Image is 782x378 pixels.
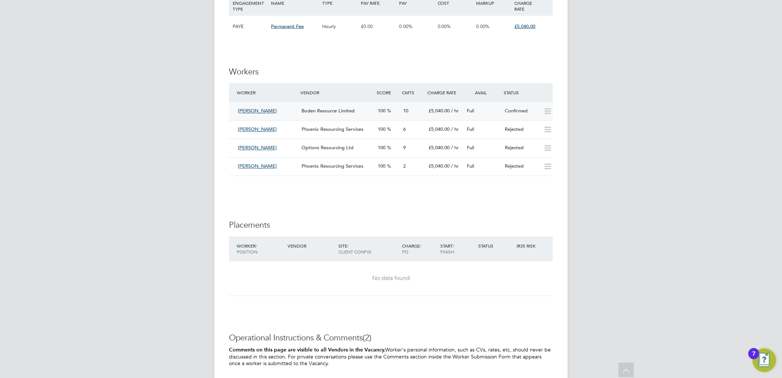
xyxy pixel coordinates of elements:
span: 6 [403,126,406,133]
span: / hr [451,145,459,151]
span: £5,040.00 [429,108,450,114]
div: Status [502,86,553,99]
div: Site [337,239,400,259]
span: Phoenix Resourcing Services [302,126,363,133]
span: Boden Resource Limited [302,108,355,114]
span: Full [467,163,474,169]
b: Comments on this page are visible to all Vendors in the Vacancy. [229,347,385,353]
span: [PERSON_NAME] [238,108,277,114]
span: / hr [451,108,459,114]
span: 10 [403,108,408,114]
div: Vendor [299,86,375,99]
span: 0.00% [438,23,451,29]
span: / Client Config [338,243,371,255]
span: (2) [363,333,371,343]
div: Avail [464,86,502,99]
span: [PERSON_NAME] [238,145,277,151]
span: £5,040.00 [429,145,450,151]
div: Confirmed [502,105,540,118]
span: 0.00% [399,23,412,29]
span: / Position [237,243,257,255]
span: / hr [451,163,459,169]
span: [PERSON_NAME] [238,163,277,169]
span: 0.00% [476,23,489,29]
div: Rejected [502,161,540,173]
span: [PERSON_NAME] [238,126,277,133]
span: Permanent Fee [271,23,304,29]
div: £0.00 [359,16,397,37]
p: Worker's personal information, such as CVs, rates, etc, should never be discussed in this section... [229,347,553,367]
div: IR35 Risk [515,239,540,253]
span: £5,040.00 [429,126,450,133]
div: Charge Rate [426,86,464,99]
h3: Workers [229,67,553,77]
div: Rejected [502,142,540,154]
span: £5,040.00 [429,163,450,169]
span: Options Resourcing Ltd [302,145,353,151]
h3: Operational Instructions & Comments [229,333,553,344]
div: Score [375,86,400,99]
span: / Finish [440,243,454,255]
span: £5,040.00 [515,23,536,29]
div: Worker [235,239,286,259]
button: Open Resource Center, 7 new notifications [753,349,776,372]
div: Rejected [502,124,540,136]
div: Vendor [286,239,337,253]
span: 100 [378,163,385,169]
span: 100 [378,126,385,133]
div: Charge [400,239,438,259]
div: Cmts [400,86,426,99]
div: Worker [235,86,299,99]
div: Start [438,239,477,259]
h3: Placements [229,220,553,231]
div: Hourly [321,16,359,37]
span: / PO [402,243,421,255]
div: Status [477,239,515,253]
span: 2 [403,163,406,169]
div: PAYE [231,16,269,37]
span: Full [467,108,474,114]
div: 7 [752,354,755,363]
span: 9 [403,145,406,151]
span: Phoenix Resourcing Services [302,163,363,169]
div: No data found [236,275,546,283]
span: 100 [378,108,385,114]
span: 100 [378,145,385,151]
span: Full [467,145,474,151]
span: / hr [451,126,459,133]
span: Full [467,126,474,133]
